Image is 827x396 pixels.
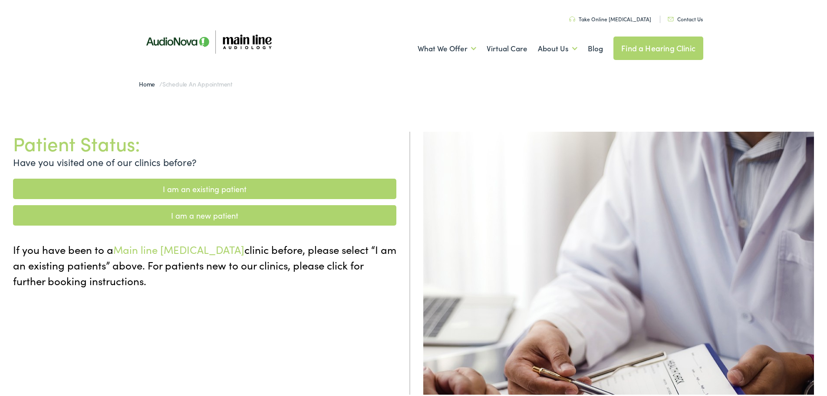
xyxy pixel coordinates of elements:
[569,13,651,21] a: Take Online [MEDICAL_DATA]
[569,15,575,20] img: utility icon
[13,130,396,153] h1: Patient Status:
[162,78,232,87] span: Schedule an Appointment
[13,240,396,287] p: If you have been to a clinic before, please select “I am an existing patients” above. For patient...
[487,31,527,63] a: Virtual Care
[613,35,703,58] a: Find a Hearing Clinic
[588,31,603,63] a: Blog
[668,13,703,21] a: Contact Us
[538,31,577,63] a: About Us
[139,78,159,87] a: Home
[13,153,396,167] p: Have you visited one of our clinics before?
[139,78,232,87] span: /
[113,240,244,255] span: Main line [MEDICAL_DATA]
[13,203,396,224] a: I am a new patient
[668,15,674,20] img: utility icon
[418,31,476,63] a: What We Offer
[13,177,396,197] a: I am an existing patient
